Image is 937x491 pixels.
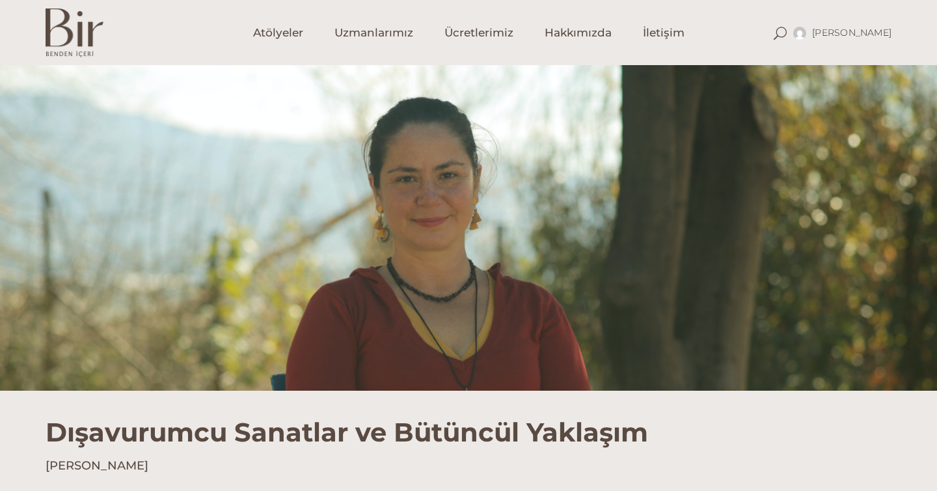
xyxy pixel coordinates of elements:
h1: Dışavurumcu Sanatlar ve Bütüncül Yaklaşım [46,391,891,448]
span: [PERSON_NAME] [812,27,891,38]
span: Atölyeler [253,25,303,40]
span: Hakkımızda [545,25,612,40]
span: Ücretlerimiz [444,25,513,40]
span: İletişim [643,25,685,40]
span: Uzmanlarımız [334,25,413,40]
h4: [PERSON_NAME] [46,458,891,474]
